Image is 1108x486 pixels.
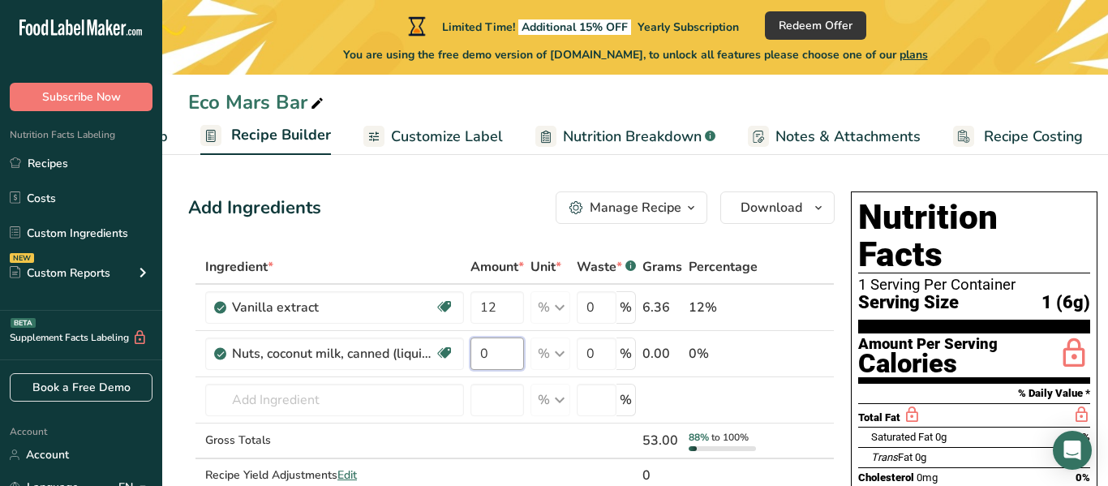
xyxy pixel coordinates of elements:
input: Add Ingredient [205,384,464,416]
div: 0.00 [642,344,682,363]
span: Recipe Builder [231,124,331,146]
div: Limited Time! [405,16,739,36]
div: Nuts, coconut milk, canned (liquid expressed from grated meat and water) [232,344,435,363]
span: 0g [935,431,947,443]
section: % Daily Value * [858,384,1090,403]
span: Additional 15% OFF [518,19,631,35]
div: 6.36 [642,298,682,317]
span: plans [900,47,928,62]
div: Eco Mars Bar [188,88,327,117]
span: Grams [642,257,682,277]
span: Notes & Attachments [775,126,921,148]
span: Subscribe Now [42,88,121,105]
span: 0% [1076,471,1090,484]
div: Recipe Yield Adjustments [205,467,464,484]
div: NEW [10,253,34,263]
div: Amount Per Serving [858,337,998,352]
div: Waste [577,257,636,277]
span: Percentage [689,257,758,277]
span: 0g [915,451,926,463]
span: Fat [871,451,913,463]
a: Notes & Attachments [748,118,921,155]
span: 1 (6g) [1041,293,1090,313]
div: Custom Reports [10,265,110,282]
span: Saturated Fat [871,431,933,443]
a: Nutrition Breakdown [535,118,715,155]
span: 88% [689,431,709,444]
button: Subscribe Now [10,83,152,111]
span: Serving Size [858,293,959,313]
span: Recipe Costing [984,126,1083,148]
span: Edit [337,467,357,483]
div: 1 Serving Per Container [858,277,1090,293]
div: Add Ingredients [188,195,321,221]
button: Redeem Offer [765,11,866,40]
h1: Nutrition Facts [858,199,1090,273]
div: Vanilla extract [232,298,435,317]
span: Redeem Offer [779,17,852,34]
span: Customize Label [391,126,503,148]
span: You are using the free demo version of [DOMAIN_NAME], to unlock all features please choose one of... [343,46,928,63]
a: Book a Free Demo [10,373,152,402]
div: 53.00 [642,431,682,450]
span: Yearly Subscription [638,19,739,35]
span: Total Fat [858,411,900,424]
span: Amount [470,257,524,277]
div: 0% [689,344,758,363]
div: Open Intercom Messenger [1053,431,1092,470]
span: 0mg [917,471,938,484]
div: Manage Recipe [590,198,681,217]
div: 0 [642,466,682,485]
span: to 100% [711,431,749,444]
a: Recipe Builder [200,117,331,156]
span: Cholesterol [858,471,914,484]
div: BETA [11,318,36,328]
a: Recipe Costing [953,118,1083,155]
div: Gross Totals [205,432,464,449]
div: 12% [689,298,758,317]
a: Customize Label [363,118,503,155]
span: Nutrition Breakdown [563,126,702,148]
div: Calories [858,352,998,376]
span: Ingredient [205,257,273,277]
button: Download [720,191,835,224]
span: Unit [530,257,561,277]
button: Manage Recipe [556,191,707,224]
i: Trans [871,451,898,463]
span: Download [741,198,802,217]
